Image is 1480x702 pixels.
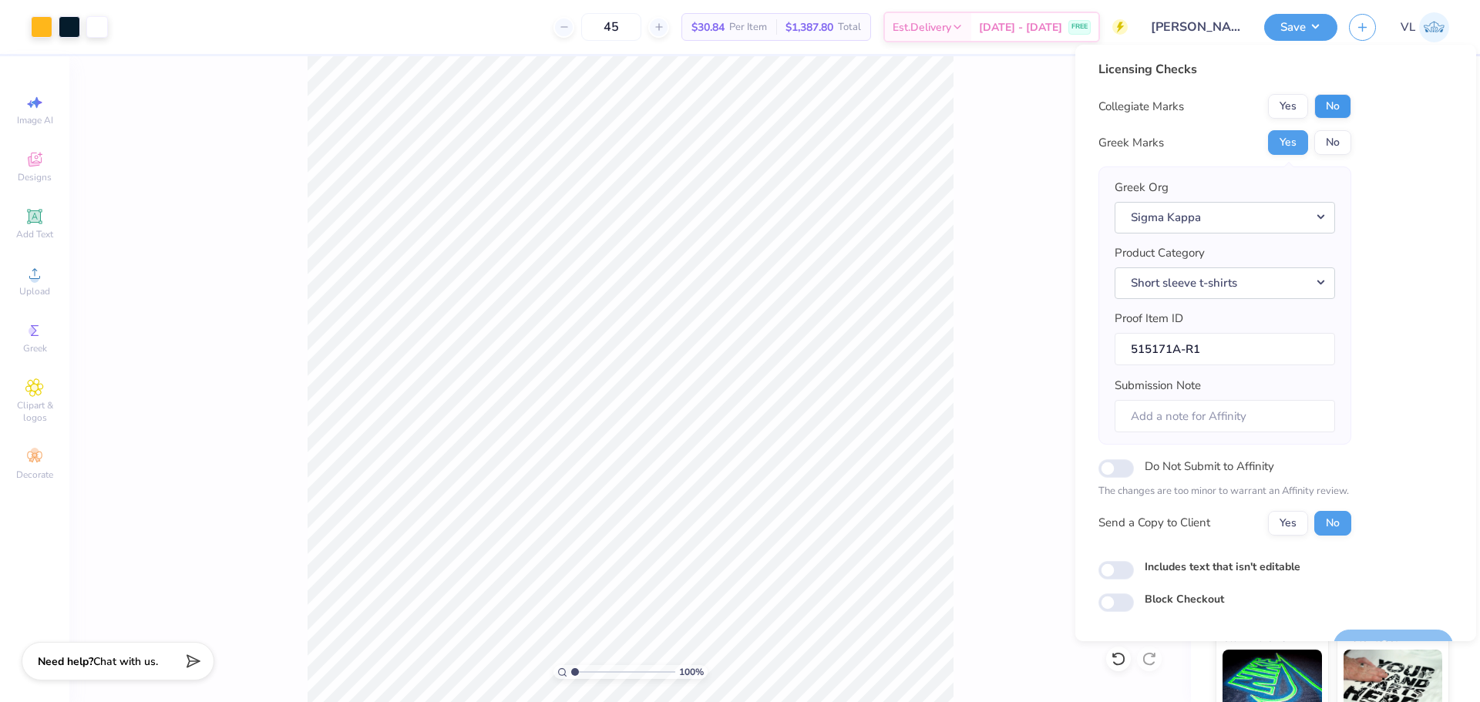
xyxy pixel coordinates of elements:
[1115,400,1335,433] input: Add a note for Affinity
[23,342,47,354] span: Greek
[1268,511,1308,536] button: Yes
[1071,22,1088,32] span: FREE
[1314,94,1351,119] button: No
[1314,511,1351,536] button: No
[1401,12,1449,42] a: VL
[1139,12,1253,42] input: Untitled Design
[1098,60,1351,79] div: Licensing Checks
[93,654,158,669] span: Chat with us.
[1264,14,1337,41] button: Save
[893,19,951,35] span: Est. Delivery
[1145,456,1274,476] label: Do Not Submit to Affinity
[18,171,52,183] span: Designs
[838,19,861,35] span: Total
[1098,484,1351,499] p: The changes are too minor to warrant an Affinity review.
[1314,130,1351,155] button: No
[1098,134,1164,152] div: Greek Marks
[1115,202,1335,233] button: Sigma Kappa
[16,469,53,481] span: Decorate
[8,399,62,424] span: Clipart & logos
[1098,514,1210,532] div: Send a Copy to Client
[1268,130,1308,155] button: Yes
[1145,591,1224,607] label: Block Checkout
[581,13,641,41] input: – –
[979,19,1062,35] span: [DATE] - [DATE]
[1145,559,1300,575] label: Includes text that isn't editable
[38,654,93,669] strong: Need help?
[16,228,53,240] span: Add Text
[679,665,704,679] span: 100 %
[1115,179,1169,196] label: Greek Org
[785,19,833,35] span: $1,387.80
[1115,244,1205,262] label: Product Category
[1115,377,1201,395] label: Submission Note
[1268,94,1308,119] button: Yes
[729,19,767,35] span: Per Item
[1098,98,1184,116] div: Collegiate Marks
[17,114,53,126] span: Image AI
[19,285,50,297] span: Upload
[1419,12,1449,42] img: Vincent Lloyd Laurel
[1401,18,1415,36] span: VL
[691,19,725,35] span: $30.84
[1115,267,1335,299] button: Short sleeve t-shirts
[1115,310,1183,327] label: Proof Item ID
